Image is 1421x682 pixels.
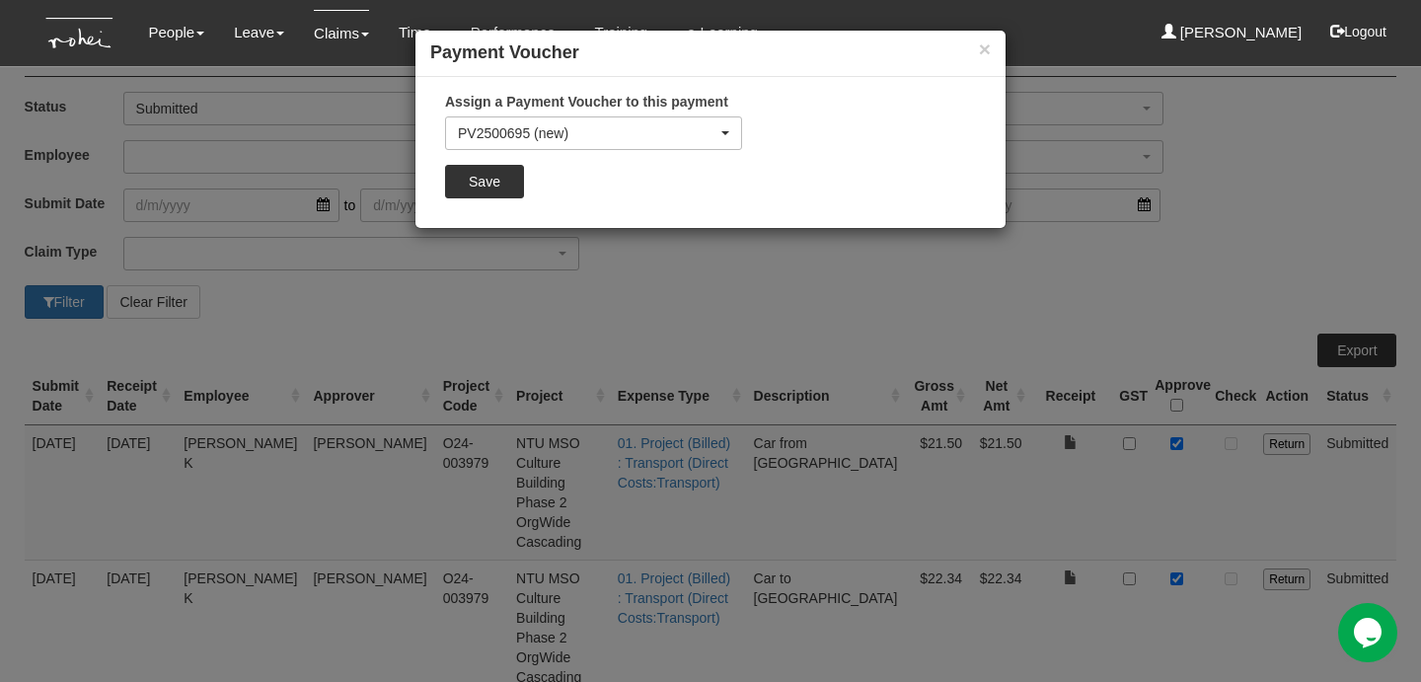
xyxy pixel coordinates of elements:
[445,165,524,198] input: Save
[445,92,728,112] label: Assign a Payment Voucher to this payment
[1338,603,1401,662] iframe: chat widget
[430,42,579,62] b: Payment Voucher
[445,116,742,150] button: PV2500695 (new)
[458,123,717,143] div: PV2500695 (new)
[979,38,991,59] button: ×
